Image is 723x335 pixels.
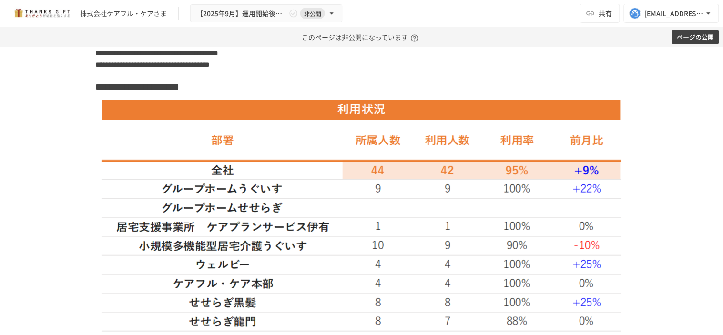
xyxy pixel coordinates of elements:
button: [EMAIL_ADDRESS][DOMAIN_NAME] [624,4,719,23]
div: [EMAIL_ADDRESS][DOMAIN_NAME] [645,8,704,20]
span: 非公開 [300,9,325,19]
button: 【2025年9月】運用開始後振り返りミーティング非公開 [190,4,343,23]
button: 共有 [580,4,620,23]
span: 【2025年9月】運用開始後振り返りミーティング [196,8,287,20]
img: e0lQtZ0HHz2871039vvodkdDJmMx6T054cHbYdNwYaV [102,99,622,332]
button: ページの公開 [672,30,719,45]
img: mMP1OxWUAhQbsRWCurg7vIHe5HqDpP7qZo7fRoNLXQh [11,6,72,21]
div: 株式会社ケアフル・ケアさま [80,9,167,19]
span: 共有 [599,8,612,19]
p: このページは非公開になっています [302,27,421,47]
